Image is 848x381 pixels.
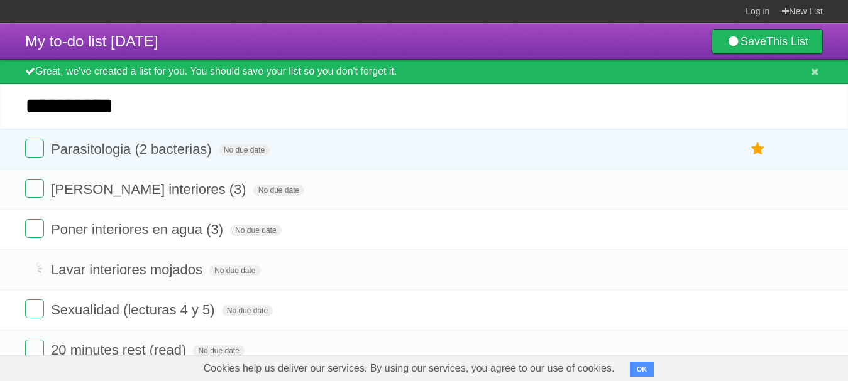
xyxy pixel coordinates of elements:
span: No due date [219,144,270,156]
span: No due date [230,225,281,236]
span: My to-do list [DATE] [25,33,158,50]
label: Done [25,299,44,318]
span: Sexualidad (lecturas 4 y 5) [51,302,218,318]
span: Cookies help us deliver our services. By using our services, you agree to our use of cookies. [191,356,627,381]
label: Done [25,179,44,198]
span: Lavar interiores mojados [51,262,206,277]
label: Done [25,219,44,238]
span: Poner interiores en agua (3) [51,222,226,237]
b: This List [766,35,808,48]
label: Done [25,259,44,278]
span: 20 minutes rest (read) [51,342,189,358]
label: Star task [746,139,770,159]
a: SaveThis List [712,29,823,54]
label: Done [25,139,44,158]
span: No due date [193,345,244,357]
span: No due date [253,185,304,196]
span: No due date [209,265,260,276]
span: Parasitologia (2 bacterias) [51,141,215,157]
label: Done [25,340,44,358]
span: [PERSON_NAME] interiores (3) [51,181,250,197]
span: No due date [222,305,273,316]
button: OK [630,362,654,377]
